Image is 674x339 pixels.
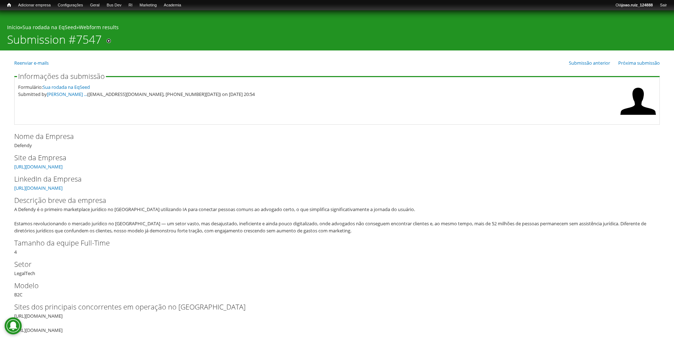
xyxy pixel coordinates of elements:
a: Academia [160,2,185,9]
h1: Submission #7547 [7,33,102,50]
label: Site da Empresa [14,152,648,163]
div: A Defendy é o primeiro marketplace jurídico no [GEOGRAPHIC_DATA] utilizando IA para conectar pess... [14,206,655,234]
a: Configurações [54,2,87,9]
a: Marketing [136,2,160,9]
a: Webform results [79,24,119,31]
div: » » [7,24,667,33]
label: Setor [14,259,648,270]
div: Defendy [14,131,660,149]
a: Reenviar e-mails [14,60,49,66]
label: Nome da Empresa [14,131,648,142]
label: Modelo [14,280,648,291]
a: Submissão anterior [569,60,610,66]
a: [URL][DOMAIN_NAME] [14,185,63,191]
div: 4 [14,238,660,255]
a: RI [125,2,136,9]
legend: Informações da submissão [17,73,106,80]
a: Sua rodada na EqSeed [43,84,90,90]
a: Olájoao.ruiz_124888 [612,2,656,9]
label: LinkedIn da Empresa [14,174,648,184]
a: Ver perfil do usuário. [620,114,656,120]
a: Sair [656,2,670,9]
label: Descrição breve da empresa [14,195,648,206]
span: Início [7,2,11,7]
a: Próxima submissão [618,60,660,66]
a: [PERSON_NAME] ... [47,91,87,97]
img: Foto de JAIRO CARVALHO LAMATINA [620,84,656,119]
div: Submitted by ([EMAIL_ADDRESS][DOMAIN_NAME], [PHONE_NUMBER][DATE]) on [DATE] 20:54 [18,91,617,98]
a: Sua rodada na EqSeed [22,24,76,31]
label: Sites dos principais concorrentes em operação no [GEOGRAPHIC_DATA] [14,302,648,312]
a: Bus Dev [103,2,125,9]
div: B2C [14,280,660,298]
a: Início [4,2,15,9]
a: Adicionar empresa [15,2,54,9]
a: [URL][DOMAIN_NAME] [14,163,63,170]
label: Tamanho da equipe Full-Time [14,238,648,248]
strong: joao.ruiz_124888 [622,3,653,7]
div: Formulário: [18,84,617,91]
div: LegalTech [14,259,660,277]
a: Geral [86,2,103,9]
a: Início [7,24,20,31]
